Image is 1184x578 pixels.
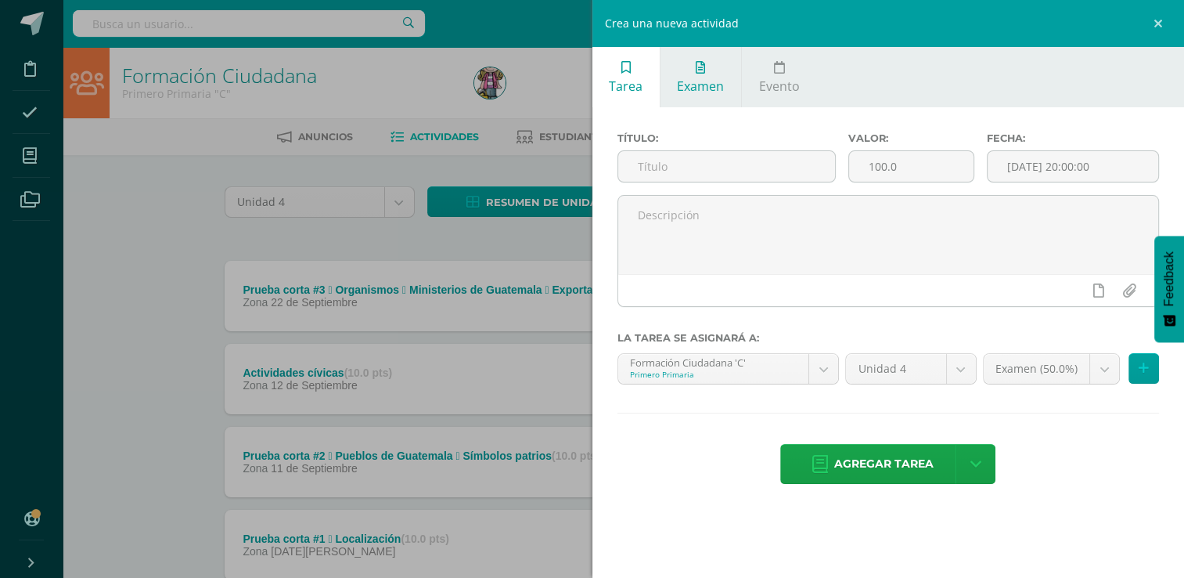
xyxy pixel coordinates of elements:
input: Puntos máximos [849,151,973,182]
a: Examen (50.0%) [984,354,1120,384]
span: Unidad 4 [858,354,934,384]
span: Examen [677,78,724,95]
label: Fecha: [987,132,1159,144]
div: Primero Primaria [630,369,797,380]
a: Unidad 4 [846,354,975,384]
button: Feedback - Mostrar encuesta [1154,236,1184,342]
input: Fecha de entrega [988,151,1158,182]
a: Tarea [592,47,660,107]
input: Título [618,151,835,182]
a: Formación Ciudadana 'C'Primero Primaria [618,354,839,384]
span: Examen (50.0%) [995,354,1078,384]
span: Tarea [609,78,642,95]
label: Valor: [848,132,974,144]
span: Evento [758,78,799,95]
label: La tarea se asignará a: [617,332,1160,344]
span: Feedback [1162,251,1176,306]
a: Evento [742,47,816,107]
a: Examen [660,47,741,107]
label: Título: [617,132,836,144]
div: Formación Ciudadana 'C' [630,354,797,369]
span: Agregar tarea [834,445,934,483]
